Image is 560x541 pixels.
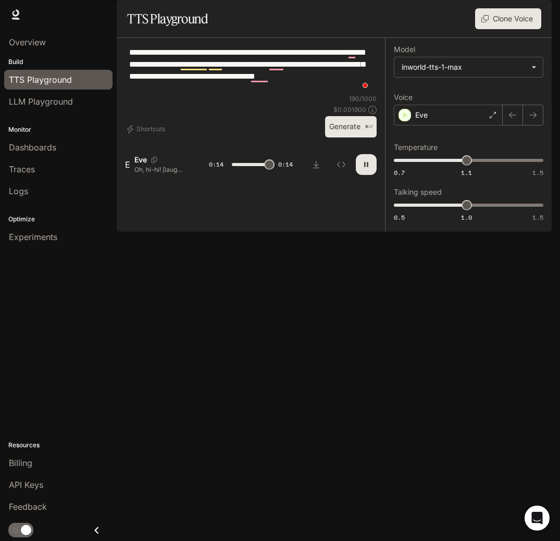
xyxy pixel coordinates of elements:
[394,188,442,196] p: Talking speed
[306,154,327,175] button: Download audio
[532,213,543,222] span: 1.5
[129,46,372,94] textarea: To enrich screen reader interactions, please activate Accessibility in Grammarly extension settings
[325,116,377,137] button: Generate⌘⏎
[333,105,366,114] p: $ 0.001900
[331,154,352,175] button: Inspect
[461,168,472,177] span: 1.1
[127,8,208,29] h1: TTS Playground
[475,8,541,29] button: Clone Voice
[394,57,543,77] div: inworld-tts-1-max
[532,168,543,177] span: 1.5
[394,168,405,177] span: 0.7
[147,157,161,163] button: Copy Voice ID
[365,124,372,130] p: ⌘⏎
[125,121,169,137] button: Shortcuts
[349,94,377,103] p: 190 / 1000
[394,213,405,222] span: 0.5
[394,144,438,151] p: Temperature
[525,506,550,531] div: Open Intercom Messenger
[461,213,472,222] span: 1.0
[402,62,526,72] div: inworld-tts-1-max
[415,110,428,120] p: Eve
[394,46,415,53] p: Model
[394,94,413,101] p: Voice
